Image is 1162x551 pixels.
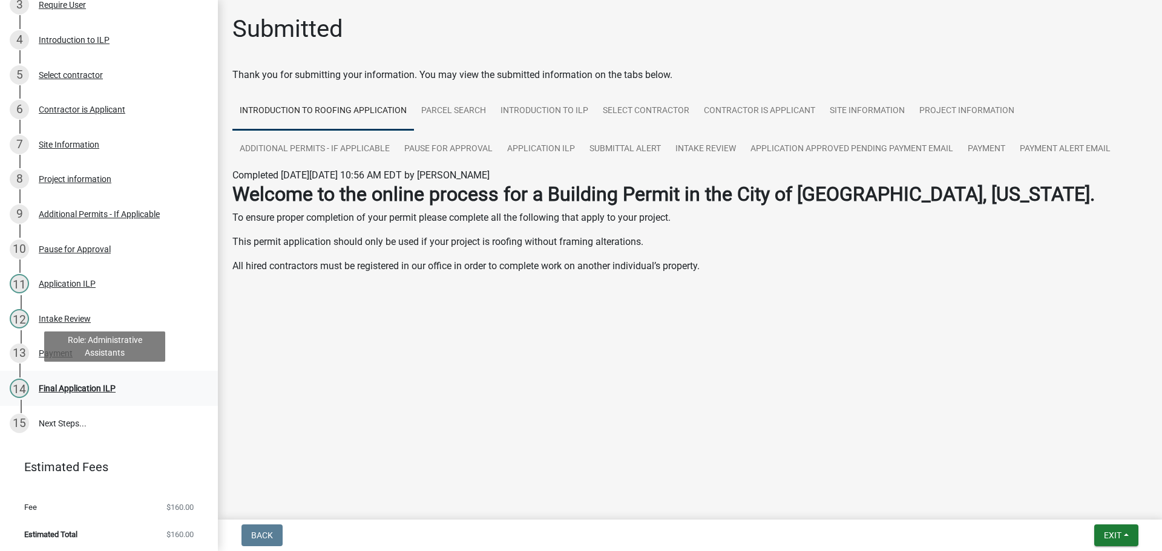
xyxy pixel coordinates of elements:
a: Pause for Approval [397,130,500,169]
div: Require User [39,1,86,9]
p: To ensure proper completion of your permit please complete all the following that apply to your p... [232,210,1147,225]
p: All hired contractors must be registered in our office in order to complete work on another indiv... [232,259,1147,273]
button: Back [241,524,283,546]
a: Payment [960,130,1013,169]
span: $160.00 [166,530,194,538]
div: Pause for Approval [39,245,111,253]
a: Intake Review [668,130,743,169]
a: Contractor is Applicant [697,92,822,131]
strong: Welcome to the online process for a Building Permit in the City of [GEOGRAPHIC_DATA], [US_STATE]. [232,183,1095,206]
div: 5 [10,65,29,85]
div: 12 [10,309,29,328]
div: 15 [10,414,29,433]
a: Additional Permits - If Applicable [232,130,397,169]
div: Introduction to ILP [39,36,110,44]
span: Completed [DATE][DATE] 10:56 AM EDT by [PERSON_NAME] [232,169,490,181]
a: Introduction to Roofing Application [232,92,414,131]
span: Exit [1104,530,1121,540]
div: Additional Permits - If Applicable [39,210,160,218]
div: Role: Administrative Assistants [44,331,165,362]
a: Parcel search [414,92,493,131]
a: Submittal Alert [582,130,668,169]
h1: Submitted [232,15,343,44]
div: Payment [39,349,73,357]
span: Estimated Total [24,530,77,538]
a: Select contractor [596,92,697,131]
a: Estimated Fees [10,455,199,479]
div: Site Information [39,140,99,149]
a: Site Information [822,92,912,131]
div: 11 [10,274,29,293]
div: 13 [10,344,29,363]
div: 10 [10,240,29,259]
div: 7 [10,135,29,154]
div: 6 [10,100,29,119]
div: Application ILP [39,279,96,288]
a: Introduction to ILP [493,92,596,131]
a: Project information [912,92,1022,131]
div: Project information [39,175,111,183]
div: 8 [10,169,29,189]
button: Exit [1094,524,1138,546]
div: Select contractor [39,71,103,79]
span: Back [251,530,273,540]
div: Contractor is Applicant [39,105,125,114]
span: Fee [24,503,37,511]
a: Payment Alert Email [1013,130,1118,169]
div: 9 [10,204,29,224]
a: Application Approved Pending Payment Email [743,130,960,169]
span: $160.00 [166,503,194,511]
div: 14 [10,379,29,398]
a: Application ILP [500,130,582,169]
div: Final Application ILP [39,384,116,393]
div: Intake Review [39,315,91,323]
div: Thank you for submitting your information. You may view the submitted information on the tabs below. [232,68,1147,82]
div: 4 [10,30,29,50]
p: This permit application should only be used if your project is roofing without framing alterations. [232,235,1147,249]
